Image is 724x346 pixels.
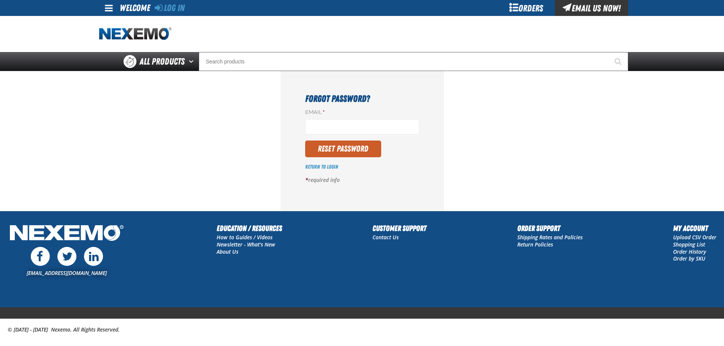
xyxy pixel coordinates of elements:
[199,52,628,71] input: Search
[217,234,272,241] a: How to Guides / Videos
[517,241,553,248] a: Return Policies
[673,255,705,262] a: Order by SKU
[305,164,338,170] a: Return to Login
[217,248,238,255] a: About Us
[139,55,185,68] span: All Products
[305,141,381,157] button: Reset Password
[673,234,716,241] a: Upload CSV Order
[372,223,426,234] h2: Customer Support
[372,234,399,241] a: Contact Us
[8,223,126,245] img: Nexemo Logo
[99,27,171,41] a: Home
[673,223,716,234] h2: My Account
[186,52,199,71] button: Open All Products pages
[217,241,275,248] a: Newsletter - What's New
[673,248,706,255] a: Order History
[27,269,107,276] a: [EMAIL_ADDRESS][DOMAIN_NAME]
[99,27,171,41] img: Nexemo logo
[305,92,419,106] h1: Forgot Password?
[609,52,628,71] button: Start Searching
[155,3,185,13] a: Log In
[673,241,705,248] a: Shopping List
[305,109,419,116] label: Email
[217,223,282,234] h2: Education / Resources
[517,234,583,241] a: Shipping Rates and Policies
[305,177,419,184] p: required info
[517,223,583,234] h2: Order Support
